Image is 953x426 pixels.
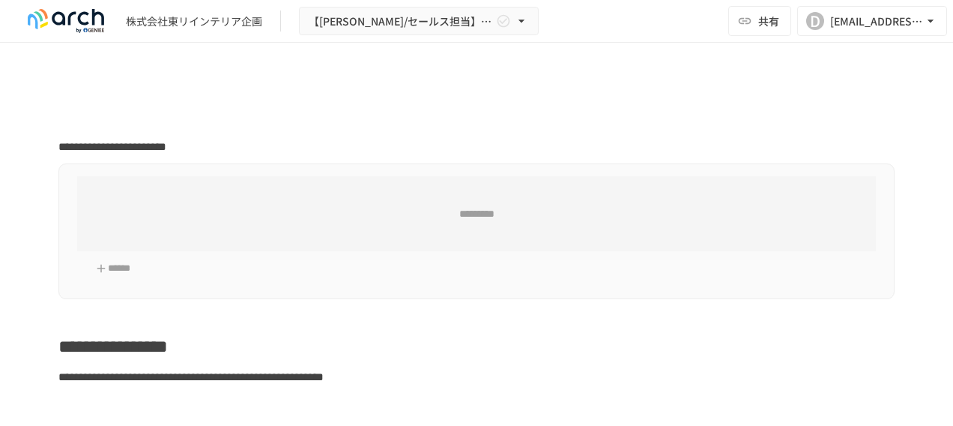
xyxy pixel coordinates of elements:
[309,12,493,31] span: 【[PERSON_NAME]/セールス担当】株式会社東リインテリア企画様_初期設定サポート
[806,12,824,30] div: D
[299,7,539,36] button: 【[PERSON_NAME]/セールス担当】株式会社東リインテリア企画様_初期設定サポート
[830,12,923,31] div: [EMAIL_ADDRESS][DOMAIN_NAME]
[758,13,779,29] span: 共有
[126,13,262,29] div: 株式会社東リインテリア企画
[18,9,114,33] img: logo-default@2x-9cf2c760.svg
[728,6,791,36] button: 共有
[797,6,947,36] button: D[EMAIL_ADDRESS][DOMAIN_NAME]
